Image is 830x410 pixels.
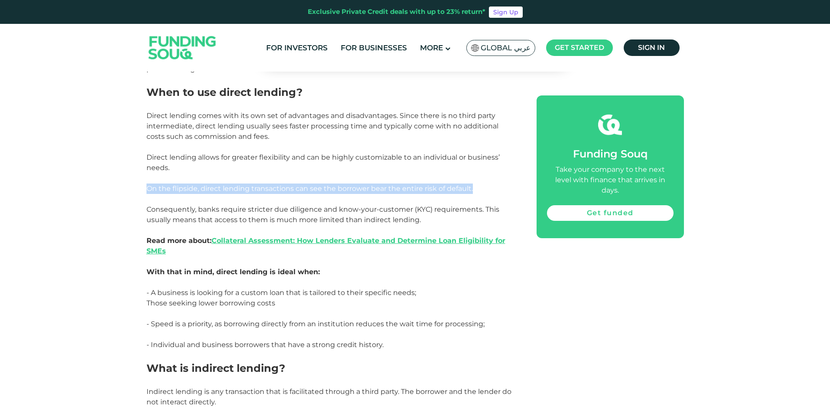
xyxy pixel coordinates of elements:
span: Consequently, banks require stricter due diligence and know-your-customer (KYC) requirements. Thi... [146,205,505,255]
strong: Read more about: [146,236,505,255]
span: On the flipside, direct lending transactions can see the borrower bear the entire risk of default. [146,184,473,193]
a: Sign Up [489,7,523,18]
span: Global عربي [481,43,531,53]
img: SA Flag [471,44,479,52]
a: Collateral Assessment: How Lenders Evaluate and Determine Loan Eligibility for SMEs [146,236,505,255]
span: What is indirect lending? [146,362,285,374]
span: - A business is looking for a custom loan that is tailored to their specific needs; [146,289,416,297]
span: Direct lending allows for greater flexibility and can be highly customizable to an individual or ... [146,153,500,172]
a: For Businesses [339,41,409,55]
span: Indirect lending is any transaction that is facilitated through a third party. The borrower and t... [146,387,511,406]
span: When to use direct lending? [146,86,303,98]
span: Funding Souq [573,148,648,160]
img: fsicon [598,113,622,137]
span: Those seeking lower borrowing costs [146,299,275,307]
img: Logo [140,26,225,70]
span: Sign in [638,43,665,52]
div: Take your company to the next level with finance that arrives in days. [547,164,674,196]
span: - Individual and business borrowers that have a strong credit history. [146,341,384,349]
span: - Speed is a priority, as borrowing directly from an institution reduces the wait time for proces... [146,320,485,328]
span: This is when individual lenders provide funds to individual borrowers directly, usually through o... [146,44,497,73]
span: Get started [555,43,604,52]
span: Direct lending comes with its own set of advantages and disadvantages. Since there is no third pa... [146,112,498,141]
span: More [420,43,443,52]
span: With that in mind, direct lending is ideal when: [146,268,320,276]
a: Get funded [547,205,674,221]
div: Exclusive Private Credit deals with up to 23% return* [308,7,485,17]
a: Sign in [624,39,680,56]
a: For Investors [264,41,330,55]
